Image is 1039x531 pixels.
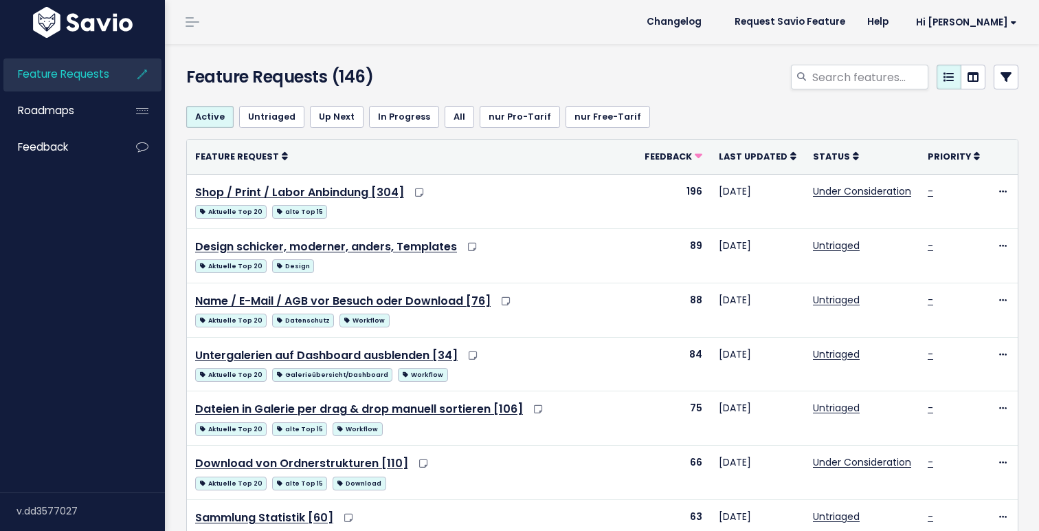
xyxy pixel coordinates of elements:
span: Hi [PERSON_NAME] [916,17,1017,28]
a: Feedback [3,131,114,163]
span: Last Updated [719,151,787,162]
span: Priority [928,151,971,162]
span: Aktuelle Top 20 [195,314,267,327]
a: Workflow [398,365,447,382]
a: Active [186,106,234,128]
span: Aktuelle Top 20 [195,368,267,382]
a: Galerieübersicht/Dashboard [272,365,392,382]
a: Last Updated [719,149,796,163]
span: Aktuelle Top 20 [195,422,267,436]
a: Aktuelle Top 20 [195,311,267,328]
a: Up Next [310,106,364,128]
a: alte Top 15 [272,474,327,491]
a: - [928,239,933,252]
a: Design [272,257,314,274]
span: Feature Requests [18,67,109,81]
a: - [928,293,933,307]
a: Untriaged [813,239,860,252]
a: Priority [928,149,980,163]
a: Request Savio Feature [724,12,856,32]
a: Workflow [333,420,382,437]
ul: Filter feature requests [186,106,1018,128]
a: Download [333,474,386,491]
a: Feedback [645,149,702,163]
td: [DATE] [711,337,805,391]
td: 88 [636,283,711,337]
a: Download von Ordnerstrukturen [110] [195,455,408,471]
span: Galerieübersicht/Dashboard [272,368,392,382]
a: Untriaged [813,510,860,523]
a: All [445,106,474,128]
span: Aktuelle Top 20 [195,205,267,219]
a: - [928,347,933,361]
a: Dateien in Galerie per drag & drop manuell sortieren [106] [195,401,523,417]
span: Feature Request [195,151,279,162]
a: - [928,455,933,469]
input: Search features... [811,65,928,89]
a: Untriaged [813,293,860,307]
a: Hi [PERSON_NAME] [900,12,1028,33]
a: Untriaged [239,106,304,128]
td: 196 [636,174,711,228]
a: Sammlung Statistik [60] [195,510,333,525]
td: 75 [636,391,711,446]
span: Roadmaps [18,103,74,118]
a: Help [856,12,900,32]
a: In Progress [369,106,439,128]
td: [DATE] [711,283,805,337]
span: Workflow [398,368,447,382]
span: Design [272,259,314,273]
span: alte Top 15 [272,422,327,436]
span: Changelog [647,17,702,27]
a: alte Top 15 [272,202,327,219]
a: Workflow [339,311,389,328]
a: nur Free-Tarif [566,106,650,128]
a: Aktuelle Top 20 [195,257,267,274]
a: nur Pro-Tarif [480,106,560,128]
a: Aktuelle Top 20 [195,474,267,491]
span: Feedback [18,140,68,154]
h4: Feature Requests (146) [186,65,450,89]
a: Untriaged [813,347,860,361]
div: v.dd3577027 [16,493,165,529]
a: Aktuelle Top 20 [195,420,267,437]
td: [DATE] [711,391,805,446]
td: 84 [636,337,711,391]
span: Datenschutz [272,314,334,327]
td: 89 [636,228,711,283]
a: Under Consideration [813,455,911,469]
td: [DATE] [711,446,805,500]
span: Workflow [333,422,382,436]
a: Status [813,149,859,163]
td: [DATE] [711,174,805,228]
img: logo-white.9d6f32f41409.svg [30,7,136,38]
a: Untergalerien auf Dashboard ausblenden [34] [195,347,458,363]
span: Feedback [645,151,692,162]
a: Aktuelle Top 20 [195,365,267,382]
span: Workflow [339,314,389,327]
a: Untriaged [813,401,860,415]
td: [DATE] [711,228,805,283]
a: Feature Requests [3,58,114,90]
span: alte Top 15 [272,477,327,490]
span: Aktuelle Top 20 [195,477,267,490]
a: - [928,401,933,415]
td: 66 [636,446,711,500]
a: Feature Request [195,149,288,163]
a: Under Consideration [813,184,911,198]
span: Aktuelle Top 20 [195,259,267,273]
a: Design schicker, moderner, anders, Templates [195,239,457,254]
a: Shop / Print / Labor Anbindung [304] [195,184,404,200]
span: alte Top 15 [272,205,327,219]
a: - [928,184,933,198]
a: Roadmaps [3,95,114,127]
a: - [928,510,933,523]
a: alte Top 15 [272,420,327,437]
span: Status [813,151,850,162]
span: Download [333,477,386,490]
a: Datenschutz [272,311,334,328]
a: Name / E-Mail / AGB vor Besuch oder Download [76] [195,293,491,309]
a: Aktuelle Top 20 [195,202,267,219]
